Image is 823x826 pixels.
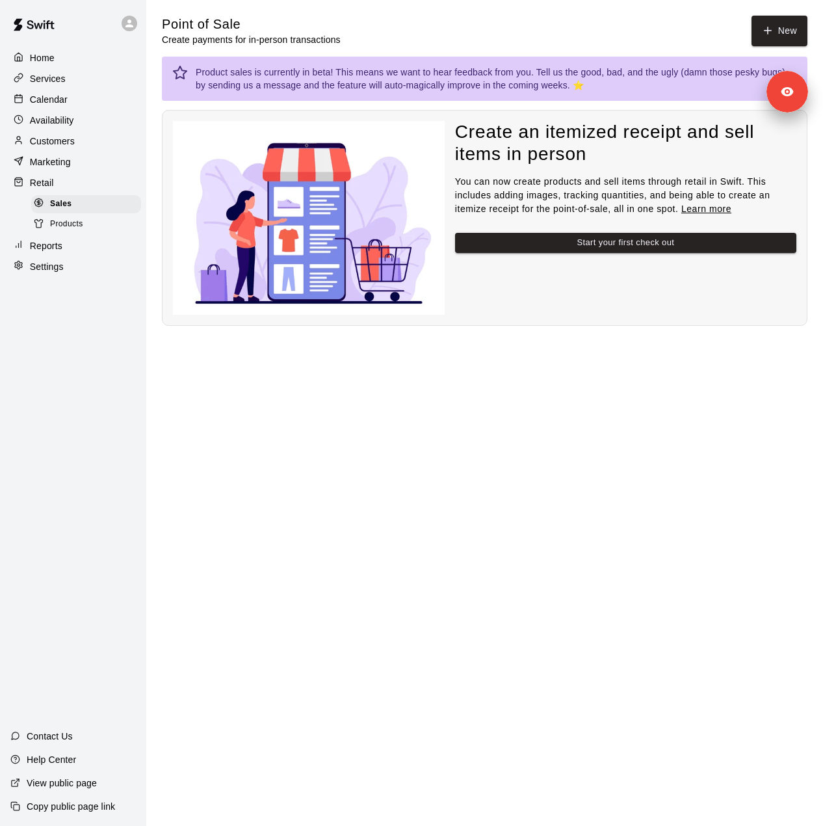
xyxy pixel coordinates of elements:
[455,176,770,214] span: You can now create products and sell items through retail in Swift. This includes adding images, ...
[30,93,68,106] p: Calendar
[10,131,136,151] a: Customers
[27,800,115,813] p: Copy public page link
[162,16,341,33] h5: Point of Sale
[27,753,76,766] p: Help Center
[162,33,341,46] p: Create payments for in-person transactions
[30,176,54,189] p: Retail
[30,72,66,85] p: Services
[50,218,83,231] span: Products
[30,135,75,148] p: Customers
[27,777,97,790] p: View public page
[10,257,136,276] a: Settings
[31,214,146,234] a: Products
[31,215,141,233] div: Products
[10,236,136,256] a: Reports
[10,173,136,193] a: Retail
[10,90,136,109] a: Calendar
[50,198,72,211] span: Sales
[173,121,445,315] img: Nothing to see here
[208,80,301,90] a: sending us a message
[10,48,136,68] a: Home
[10,152,136,172] a: Marketing
[30,51,55,64] p: Home
[31,194,146,214] a: Sales
[10,69,136,88] a: Services
[455,233,796,253] button: Start your first check out
[30,239,62,252] p: Reports
[30,114,74,127] p: Availability
[751,16,807,46] button: New
[31,195,141,213] div: Sales
[10,111,136,130] a: Availability
[196,60,797,97] div: Product sales is currently in beta! This means we want to hear feedback from you. Tell us the goo...
[27,730,73,743] p: Contact Us
[30,260,64,273] p: Settings
[681,204,731,214] a: Learn more
[455,121,796,166] h4: Create an itemized receipt and sell items in person
[30,155,71,168] p: Marketing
